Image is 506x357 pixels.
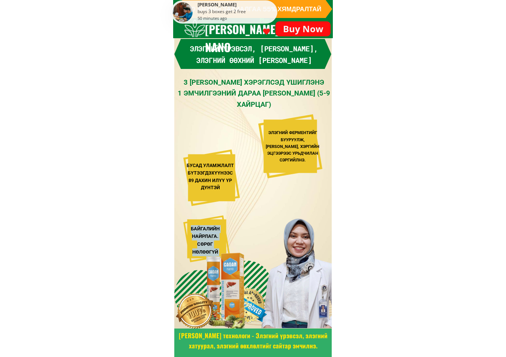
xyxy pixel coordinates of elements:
[178,43,331,66] h3: Элэгний үрэвсэл, [PERSON_NAME], элэгний өөхний [PERSON_NAME]
[198,9,275,15] div: buys 3 boxes get 2 free
[198,2,275,9] div: [PERSON_NAME]
[187,162,234,192] div: БУСАД УЛАМЖЛАЛТ БҮТЭЭГДЭХҮҮНЭЭС 89 ДАХИН ИЛҮҮ ҮР ДҮНТЭЙ
[198,15,227,22] div: 50 minutes ago
[185,225,225,256] div: БАЙГАЛИЙН НАЙРЛАГА. СӨРӨГ НӨЛӨӨГҮЙ
[205,20,288,56] h3: [PERSON_NAME] NANO
[275,21,331,36] p: Buy Now
[265,130,320,163] div: ЭЛЭГНИЙ ФЕРМЕНТИЙГ БУУРУУЛЖ, [PERSON_NAME], ХЭРГИЙН ЭЦГЭЭРЭЭС УРЬДЧИЛАН СЭРГИЙЛНЭ.
[176,77,332,110] div: 3 [PERSON_NAME] ХЭРЭГЛСЭД ҮШИГЛЭНЭ 1 ЭМЧИЛГЭЭНИЙ ДАРАА [PERSON_NAME] (5-9 ХАЙРЦАГ)
[175,330,331,351] h3: [PERSON_NAME] технологи - Элэгний үрэвсэл, элэгний хатуурал, элэгний өөхлөлтийг сайтар эмчилнэ.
